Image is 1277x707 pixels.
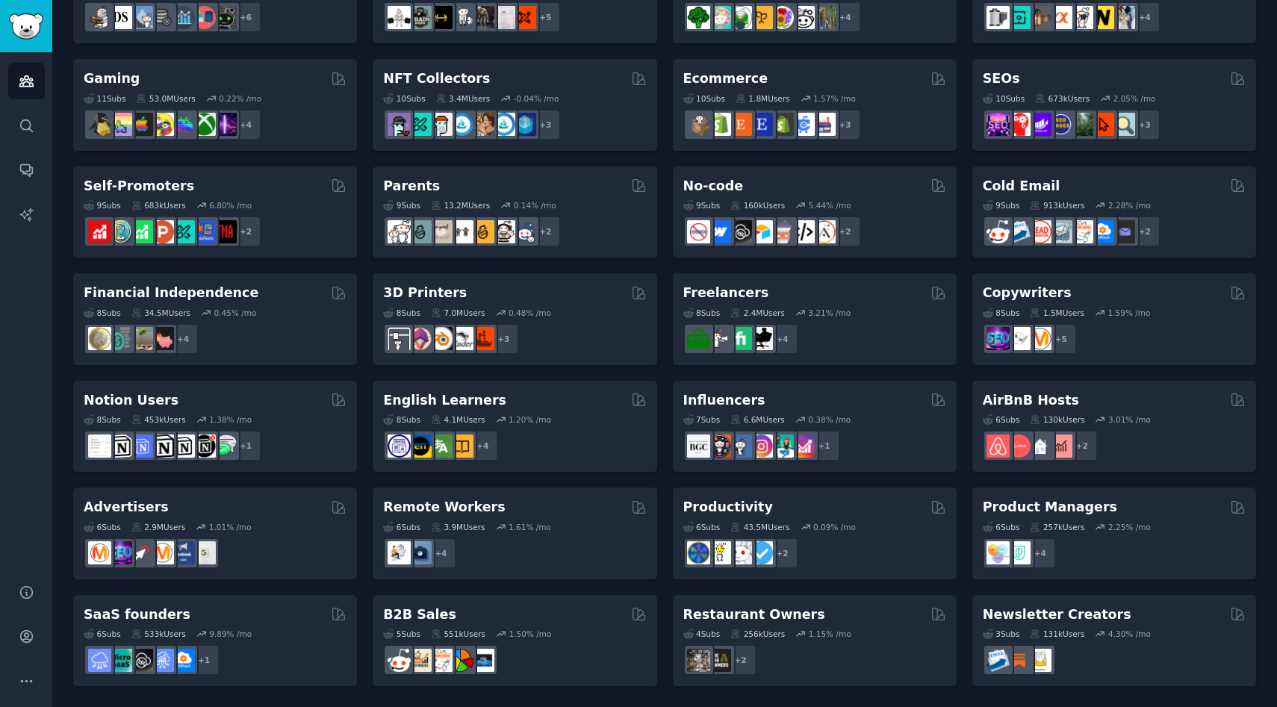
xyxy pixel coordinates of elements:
[450,220,473,243] img: toddlers
[813,522,856,532] div: 0.09 % /mo
[809,430,840,461] div: + 1
[188,644,220,676] div: + 1
[131,522,186,532] div: 2.9M Users
[408,6,432,29] img: GymMotivation
[383,605,456,624] h2: B2B Sales
[1049,220,1072,243] img: coldemail
[130,220,153,243] img: selfpromotion
[830,216,861,247] div: + 2
[1007,327,1031,350] img: KeepWriting
[1007,435,1031,458] img: AirBnBHosts
[687,435,710,458] img: BeautyGuruChatter
[214,6,237,29] img: data
[983,308,1020,318] div: 8 Sub s
[193,113,216,136] img: XboxGamers
[983,414,1020,425] div: 6 Sub s
[687,220,710,243] img: nocode
[408,435,432,458] img: EnglishLearning
[488,323,519,355] div: + 3
[209,200,252,211] div: 6.80 % /mo
[88,220,111,243] img: youtubepromotion
[1091,113,1114,136] img: GoogleSearchConsole
[84,605,190,624] h2: SaaS founders
[809,629,851,639] div: 1.15 % /mo
[771,435,794,458] img: influencermarketing
[687,6,710,29] img: vegetablegardening
[730,308,785,318] div: 2.4M Users
[471,327,494,350] img: FixMyPrint
[193,541,216,564] img: googleads
[736,93,790,104] div: 1.8M Users
[136,93,195,104] div: 53.0M Users
[1049,6,1072,29] img: SonyAlpha
[383,522,420,532] div: 6 Sub s
[1066,430,1098,461] div: + 2
[729,327,752,350] img: Fiverr
[1108,414,1151,425] div: 3.01 % /mo
[809,200,851,211] div: 5.44 % /mo
[230,109,261,140] div: + 4
[514,93,559,104] div: -0.04 % /mo
[983,391,1079,410] h2: AirBnB Hosts
[987,435,1010,458] img: airbnb_hosts
[1129,216,1161,247] div: + 2
[983,629,1020,639] div: 3 Sub s
[509,522,551,532] div: 1.61 % /mo
[429,220,453,243] img: beyondthebump
[1007,113,1031,136] img: TechSEO
[84,284,258,302] h2: Financial Independence
[84,69,140,88] h2: Gaming
[131,308,190,318] div: 34.5M Users
[1007,6,1031,29] img: streetphotography
[1091,6,1114,29] img: Nikon
[730,414,785,425] div: 6.6M Users
[771,220,794,243] img: nocodelowcode
[708,649,731,672] img: BarOwners
[408,649,432,672] img: salestechniques
[214,308,257,318] div: 0.45 % /mo
[431,308,485,318] div: 7.0M Users
[729,113,752,136] img: Etsy
[429,327,453,350] img: blender
[771,113,794,136] img: reviewmyshopify
[388,327,411,350] img: 3Dprinting
[1129,1,1161,33] div: + 4
[383,93,425,104] div: 10 Sub s
[431,522,485,532] div: 3.9M Users
[767,323,798,355] div: + 4
[429,649,453,672] img: b2b_sales
[450,113,473,136] img: OpenSeaNFT
[683,629,721,639] div: 4 Sub s
[383,284,467,302] h2: 3D Printers
[209,522,252,532] div: 1.01 % /mo
[708,541,731,564] img: lifehacks
[109,327,132,350] img: FinancialPlanning
[429,435,453,458] img: language_exchange
[683,522,721,532] div: 6 Sub s
[1030,414,1084,425] div: 130k Users
[683,284,769,302] h2: Freelancers
[514,200,556,211] div: 0.14 % /mo
[729,220,752,243] img: NoCodeSaaS
[830,1,861,33] div: + 4
[109,6,132,29] img: datascience
[88,541,111,564] img: marketing
[808,308,851,318] div: 3.21 % /mo
[1113,93,1156,104] div: 2.05 % /mo
[383,629,420,639] div: 5 Sub s
[429,113,453,136] img: NFTmarket
[131,629,186,639] div: 533k Users
[172,6,195,29] img: analytics
[529,1,561,33] div: + 5
[683,69,768,88] h2: Ecommerce
[987,327,1010,350] img: SEO
[509,629,551,639] div: 1.50 % /mo
[808,414,851,425] div: 0.38 % /mo
[230,216,261,247] div: + 2
[983,605,1131,624] h2: Newsletter Creators
[1091,220,1114,243] img: B2BSaaS
[750,541,773,564] img: getdisciplined
[987,113,1010,136] img: SEO_Digital_Marketing
[1070,220,1093,243] img: b2b_sales
[750,113,773,136] img: EtsySellers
